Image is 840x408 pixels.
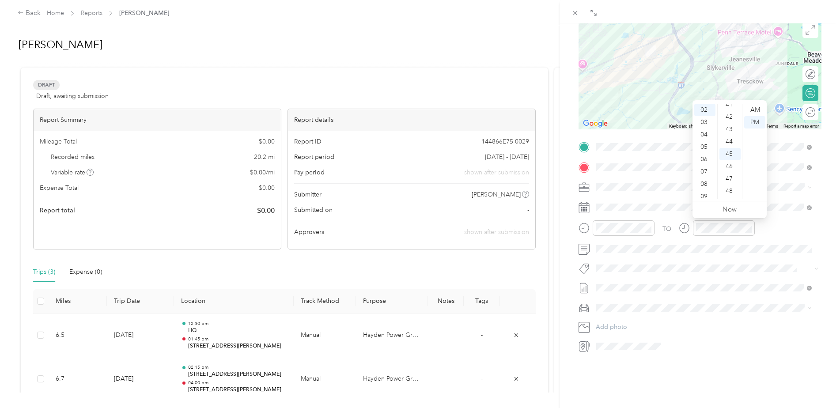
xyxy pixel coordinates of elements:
div: 03 [694,116,715,128]
div: 44 [719,136,741,148]
div: 47 [719,173,741,185]
iframe: Everlance-gr Chat Button Frame [791,359,840,408]
div: 43 [719,123,741,136]
button: Add photo [593,321,821,333]
a: Now [723,205,737,214]
div: 09 [694,190,715,203]
div: 41 [719,98,741,111]
button: Keyboard shortcuts [669,123,707,129]
div: 04 [694,128,715,141]
div: PM [744,116,765,128]
div: 42 [719,111,741,123]
img: Google [581,118,610,129]
div: TO [662,224,671,234]
div: 08 [694,178,715,190]
div: 45 [719,148,741,160]
div: 49 [719,197,741,210]
div: 05 [694,141,715,153]
a: Terms (opens in new tab) [766,124,778,128]
div: 06 [694,153,715,166]
div: AM [744,104,765,116]
div: 46 [719,160,741,173]
div: 02 [694,104,715,116]
a: Report a map error [783,124,819,128]
div: 07 [694,166,715,178]
div: 48 [719,185,741,197]
a: Open this area in Google Maps (opens a new window) [581,118,610,129]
